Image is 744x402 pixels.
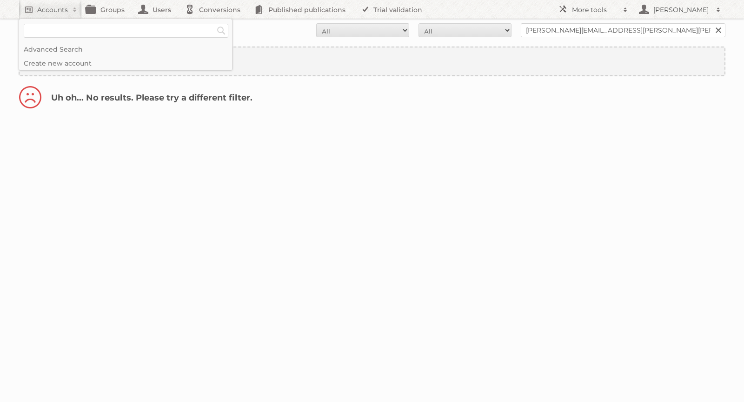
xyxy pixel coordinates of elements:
[214,24,228,38] input: Search
[20,47,724,75] a: Create new account
[19,86,725,114] h2: Uh oh... No results. Please try a different filter.
[651,5,711,14] h2: [PERSON_NAME]
[37,5,68,14] h2: Accounts
[572,5,618,14] h2: More tools
[19,42,232,56] a: Advanced Search
[19,56,232,70] a: Create new account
